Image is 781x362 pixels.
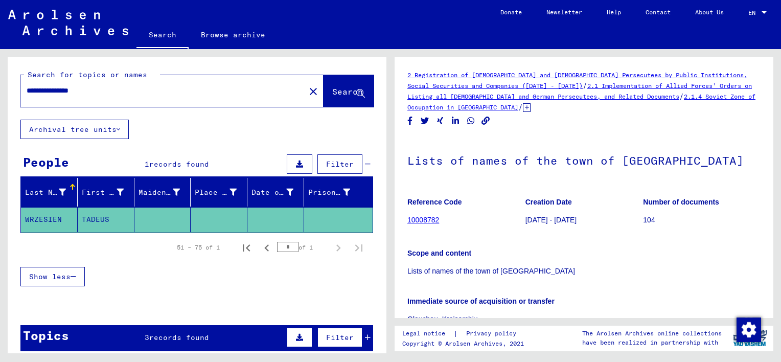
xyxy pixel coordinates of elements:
div: of 1 [277,242,328,252]
mat-icon: close [307,85,319,98]
mat-header-cell: Last Name [21,178,78,207]
div: Place of Birth [195,187,237,198]
mat-label: Search for topics or names [28,70,147,79]
mat-select-trigger: EN [748,9,755,16]
div: People [23,153,69,171]
a: Privacy policy [458,328,529,339]
h1: Lists of names of the town of [GEOGRAPHIC_DATA] [407,137,761,182]
button: Last page [349,237,369,258]
span: Search [332,86,363,97]
img: yv_logo.png [731,325,769,351]
div: Maiden Name [139,187,180,198]
span: Show less [29,272,71,281]
div: 51 – 75 of 1 [177,243,220,252]
b: Number of documents [643,198,719,206]
p: Glauchau, Kreisarchiv [407,314,761,325]
span: / [583,81,587,90]
span: records found [149,333,209,342]
mat-header-cell: Prisoner # [304,178,373,207]
button: Share on Twitter [420,115,430,127]
span: / [518,102,523,111]
div: First Name [82,184,136,200]
button: Share on Xing [435,115,446,127]
b: Creation Date [525,198,572,206]
span: Filter [326,160,354,169]
p: Copyright © Arolsen Archives, 2021 [402,339,529,348]
div: Topics [23,326,69,345]
button: Copy link [480,115,491,127]
p: [DATE] - [DATE] [525,215,643,225]
span: Filter [326,333,354,342]
button: Archival tree units [20,120,129,139]
div: Date of Birth [251,187,293,198]
img: Zmienić zgodę [737,318,761,342]
button: Share on WhatsApp [466,115,476,127]
img: Arolsen_neg.svg [8,10,128,35]
b: Immediate source of acquisition or transfer [407,297,555,305]
b: Reference Code [407,198,462,206]
mat-cell: WRZESIEN [21,207,78,232]
a: Search [136,22,189,49]
div: Place of Birth [195,184,249,200]
button: Search [324,75,374,107]
p: have been realized in partnership with [582,338,722,347]
div: | [402,328,529,339]
button: Filter [317,328,362,347]
mat-header-cell: Date of Birth [247,178,304,207]
div: Last Name [25,187,66,198]
mat-header-cell: First Name [78,178,134,207]
a: Legal notice [402,328,453,339]
mat-header-cell: Place of Birth [191,178,247,207]
div: First Name [82,187,124,198]
b: Scope and content [407,249,471,257]
div: Last Name [25,184,79,200]
p: Lists of names of the town of [GEOGRAPHIC_DATA] [407,266,761,277]
button: Filter [317,154,362,174]
mat-cell: TADEUS [78,207,134,232]
span: 1 [145,160,149,169]
button: Next page [328,237,349,258]
span: / [679,92,684,101]
p: 104 [643,215,761,225]
button: Share on Facebook [405,115,416,127]
div: Date of Birth [251,184,306,200]
button: Previous page [257,237,277,258]
div: Prisoner # [308,187,350,198]
p: The Arolsen Archives online collections [582,329,722,338]
a: 2 Registration of [DEMOGRAPHIC_DATA] and [DEMOGRAPHIC_DATA] Persecutees by Public Institutions, S... [407,71,747,89]
span: 3 [145,333,149,342]
span: records found [149,160,209,169]
a: Browse archive [189,22,278,47]
button: First page [236,237,257,258]
button: Clear [303,81,324,101]
mat-header-cell: Maiden Name [134,178,191,207]
a: 10008782 [407,216,439,224]
div: Maiden Name [139,184,193,200]
button: Share on LinkedIn [450,115,461,127]
button: Show less [20,267,85,286]
div: Prisoner # [308,184,363,200]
